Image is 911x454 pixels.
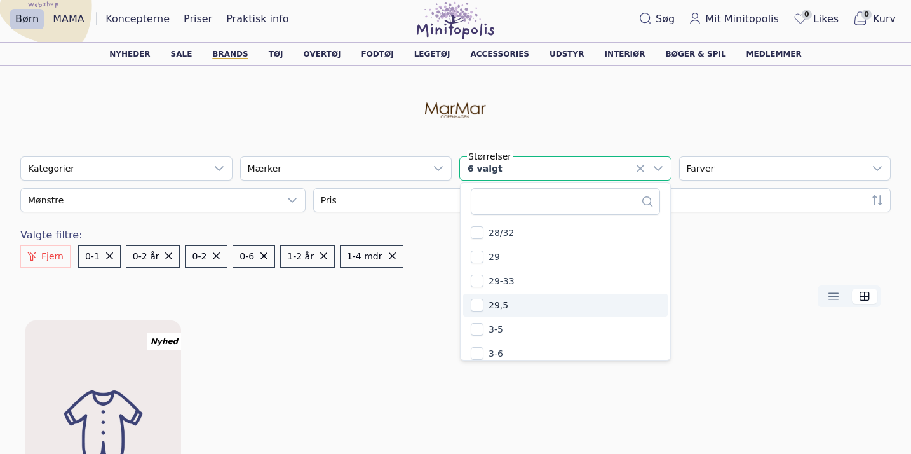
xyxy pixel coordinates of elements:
[287,250,314,263] span: 1-2 år
[463,245,668,268] li: 29
[813,11,839,27] span: Likes
[489,323,503,336] span: 3-5
[126,245,180,268] button: 0-2 år
[347,250,382,263] span: 1-4 mdr
[20,245,71,268] button: Fjern
[489,251,500,263] span: 29
[861,10,872,20] span: 0
[463,342,668,365] li: 3-6
[10,9,44,29] a: Børn
[171,50,192,58] a: Sale
[489,275,515,287] span: 29-33
[634,9,680,29] button: Søg
[133,250,159,263] span: 0-2 år
[280,245,335,268] button: 1-2 år
[192,250,206,263] span: 0-2
[179,9,217,29] a: Priser
[463,294,668,317] li: 29,5
[221,9,294,29] a: Praktisk info
[489,226,514,239] span: 28/32
[873,11,896,27] span: Kurv
[656,11,675,27] span: Søg
[361,50,393,58] a: Fodtøj
[425,80,486,141] img: MarMar Copenhagen logo
[109,50,150,58] a: Nyheder
[41,250,64,263] span: Fjern
[463,221,668,244] li: 28/32
[269,50,283,58] a: Tøj
[100,9,175,29] a: Koncepterne
[746,50,802,58] a: Medlemmer
[212,50,248,58] a: Brands
[550,50,584,58] a: Udstyr
[788,8,844,30] a: 0Likes
[705,11,779,27] span: Mit Minitopolis
[414,50,450,58] a: Legetøj
[48,9,90,29] a: MAMA
[604,50,645,58] a: Interiør
[460,157,645,180] div: 6 valgt
[463,270,668,292] li: 29-33
[340,245,403,268] button: 1-4 mdr
[489,347,503,360] span: 3-6
[802,10,812,20] span: 0
[489,299,508,312] span: 29,5
[240,250,254,263] span: 0-6
[304,50,341,58] a: Overtøj
[684,9,784,29] a: Mit Minitopolis
[147,333,181,350] div: Nyhed
[233,245,275,268] button: 0-6
[20,228,403,243] div: Valgte filtre:
[185,245,227,268] button: 0-2
[470,50,529,58] a: Accessories
[847,8,901,30] button: 0Kurv
[463,318,668,341] li: 3-5
[85,250,100,263] span: 0-1
[78,245,121,268] button: 0-1
[666,50,726,58] a: Bøger & spil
